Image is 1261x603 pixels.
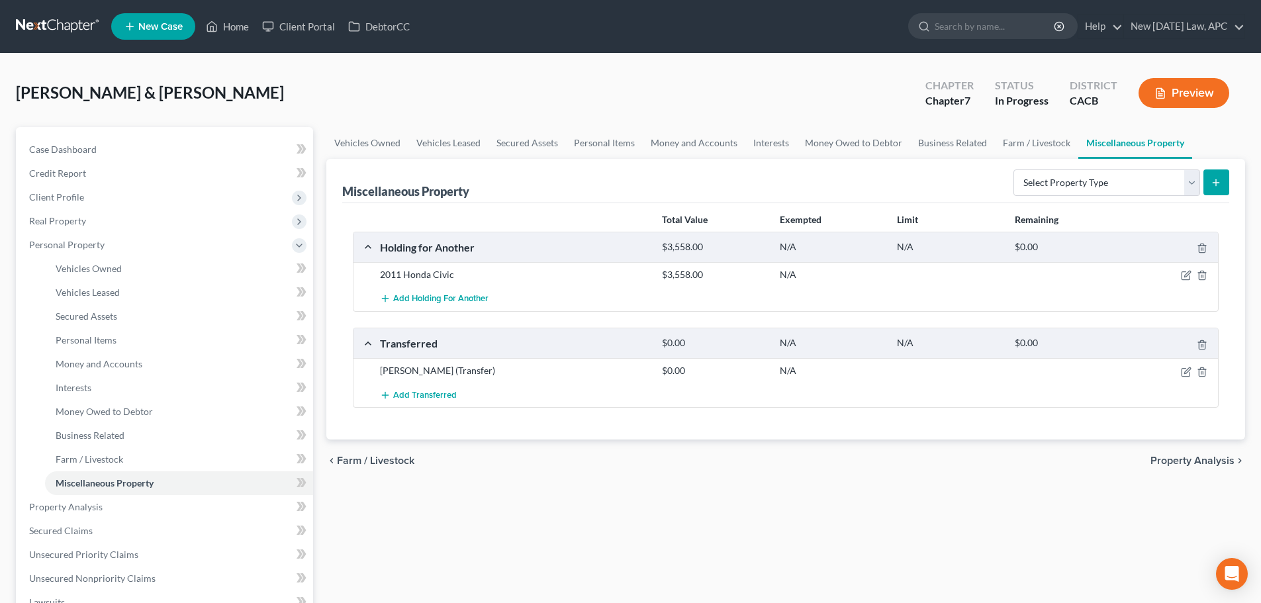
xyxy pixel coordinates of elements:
div: N/A [773,364,890,377]
a: Unsecured Nonpriority Claims [19,567,313,590]
div: District [1070,78,1117,93]
div: [PERSON_NAME] (Transfer) [373,364,655,377]
strong: Limit [897,214,918,225]
strong: Total Value [662,214,708,225]
span: Unsecured Nonpriority Claims [29,573,156,584]
div: Holding for Another [373,240,655,254]
span: Property Analysis [29,501,103,512]
a: Vehicles Owned [45,257,313,281]
a: Secured Claims [19,519,313,543]
a: Farm / Livestock [45,447,313,471]
button: Property Analysis chevron_right [1150,455,1245,466]
span: Personal Items [56,334,117,346]
button: chevron_left Farm / Livestock [326,455,414,466]
a: Miscellaneous Property [45,471,313,495]
span: 7 [964,94,970,107]
span: Personal Property [29,239,105,250]
span: Secured Assets [56,310,117,322]
a: Secured Assets [489,127,566,159]
span: Farm / Livestock [337,455,414,466]
a: Vehicles Leased [45,281,313,304]
a: Money Owed to Debtor [797,127,910,159]
div: N/A [773,337,890,349]
button: Preview [1139,78,1229,108]
span: New Case [138,22,183,32]
div: Open Intercom Messenger [1216,558,1248,590]
span: Client Profile [29,191,84,203]
a: Money Owed to Debtor [45,400,313,424]
span: Credit Report [29,167,86,179]
a: Miscellaneous Property [1078,127,1192,159]
a: Business Related [45,424,313,447]
a: Vehicles Leased [408,127,489,159]
a: Personal Items [566,127,643,159]
a: Secured Assets [45,304,313,328]
strong: Exempted [780,214,821,225]
a: DebtorCC [342,15,416,38]
a: Home [199,15,256,38]
a: Help [1078,15,1123,38]
span: Property Analysis [1150,455,1235,466]
span: Secured Claims [29,525,93,536]
div: $0.00 [655,337,772,349]
span: Case Dashboard [29,144,97,155]
a: Credit Report [19,162,313,185]
span: Money Owed to Debtor [56,406,153,417]
div: N/A [773,268,890,281]
span: Vehicles Leased [56,287,120,298]
div: $0.00 [655,364,772,377]
a: Case Dashboard [19,138,313,162]
div: N/A [890,337,1007,349]
div: N/A [890,241,1007,254]
a: New [DATE] Law, APC [1124,15,1244,38]
span: Farm / Livestock [56,453,123,465]
div: In Progress [995,93,1049,109]
a: Interests [745,127,797,159]
div: Transferred [373,336,655,350]
span: Unsecured Priority Claims [29,549,138,560]
a: Client Portal [256,15,342,38]
span: Miscellaneous Property [56,477,154,488]
a: Personal Items [45,328,313,352]
a: Business Related [910,127,995,159]
div: Miscellaneous Property [342,183,469,199]
a: Money and Accounts [45,352,313,376]
span: [PERSON_NAME] & [PERSON_NAME] [16,83,284,102]
div: N/A [773,241,890,254]
a: Interests [45,376,313,400]
span: Add Holding for Another [393,294,489,304]
span: Real Property [29,215,86,226]
div: $0.00 [1008,337,1125,349]
span: Interests [56,382,91,393]
span: Add Transferred [393,390,457,400]
div: Chapter [925,93,974,109]
i: chevron_left [326,455,337,466]
div: $3,558.00 [655,268,772,281]
button: Add Transferred [380,383,457,407]
a: Farm / Livestock [995,127,1078,159]
strong: Remaining [1015,214,1058,225]
div: $0.00 [1008,241,1125,254]
a: Property Analysis [19,495,313,519]
div: Status [995,78,1049,93]
div: $3,558.00 [655,241,772,254]
a: Unsecured Priority Claims [19,543,313,567]
span: Vehicles Owned [56,263,122,274]
i: chevron_right [1235,455,1245,466]
div: 2011 Honda Civic [373,268,655,281]
span: Business Related [56,430,124,441]
input: Search by name... [935,14,1056,38]
div: CACB [1070,93,1117,109]
a: Vehicles Owned [326,127,408,159]
a: Money and Accounts [643,127,745,159]
button: Add Holding for Another [380,287,489,311]
span: Money and Accounts [56,358,142,369]
div: Chapter [925,78,974,93]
